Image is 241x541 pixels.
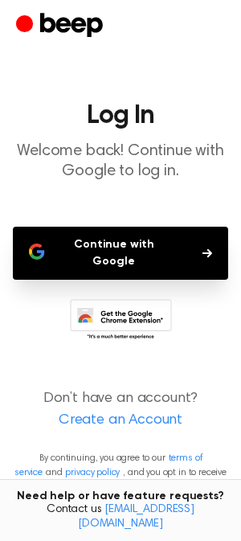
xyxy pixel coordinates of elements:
[10,503,231,531] span: Contact us
[78,504,194,530] a: [EMAIL_ADDRESS][DOMAIN_NAME]
[13,451,228,494] p: By continuing, you agree to our and , and you opt in to receive emails from us.
[13,141,228,182] p: Welcome back! Continue with Google to log in.
[13,103,228,129] h1: Log In
[16,410,225,432] a: Create an Account
[16,10,107,42] a: Beep
[13,388,228,432] p: Don’t have an account?
[13,227,228,280] button: Continue with Google
[65,468,120,477] a: privacy policy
